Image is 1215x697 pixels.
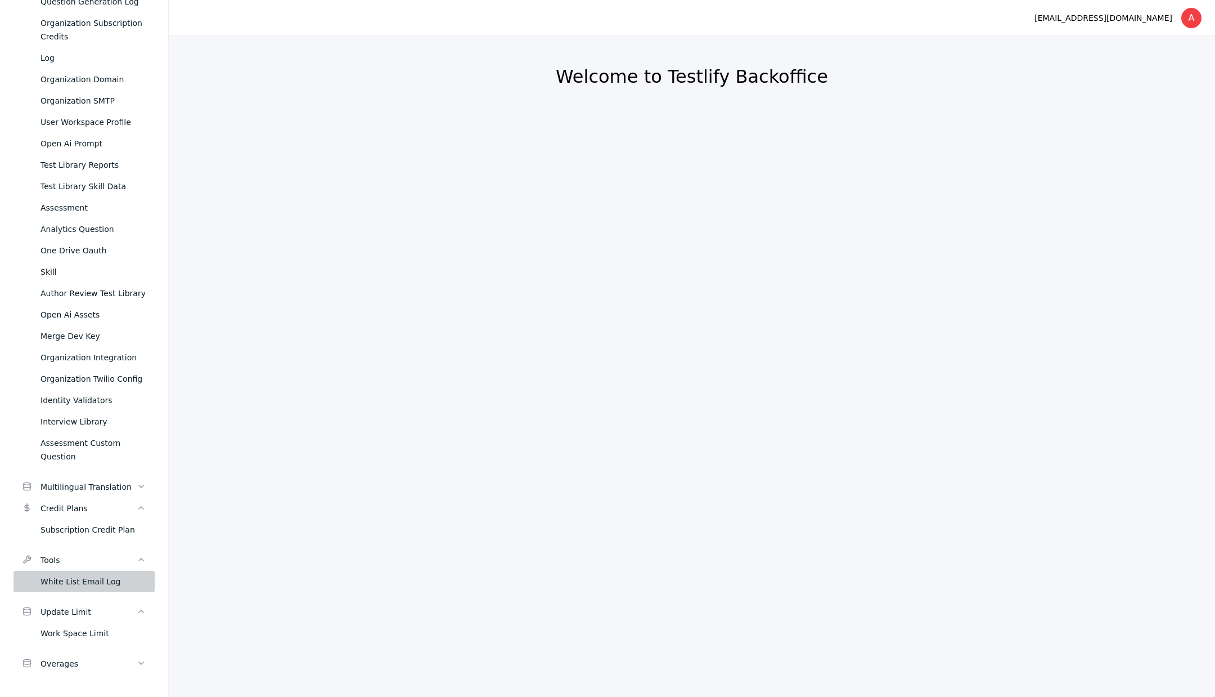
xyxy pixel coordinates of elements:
[13,411,155,432] a: Interview Library
[40,575,146,588] div: White List Email Log
[13,325,155,347] a: Merge Dev Key
[13,623,155,644] a: Work Space Limit
[13,283,155,304] a: Author Review Test Library
[13,519,155,540] a: Subscription Credit Plan
[1034,11,1172,25] div: [EMAIL_ADDRESS][DOMAIN_NAME]
[40,329,146,343] div: Merge Dev Key
[40,605,137,619] div: Update Limit
[1181,8,1201,28] div: A
[40,137,146,150] div: Open Ai Prompt
[13,390,155,411] a: Identity Validators
[40,657,137,671] div: Overages
[13,571,155,592] a: White List Email Log
[40,502,137,515] div: Credit Plans
[40,201,146,215] div: Assessment
[40,308,146,321] div: Open Ai Assets
[13,69,155,90] a: Organization Domain
[13,154,155,176] a: Test Library Reports
[40,436,146,463] div: Assessment Custom Question
[13,218,155,240] a: Analytics Question
[13,304,155,325] a: Open Ai Assets
[13,12,155,47] a: Organization Subscription Credits
[13,240,155,261] a: One Drive Oauth
[40,480,137,494] div: Multilingual Translation
[40,523,146,537] div: Subscription Credit Plan
[196,65,1188,88] h2: Welcome to Testlify Backoffice
[40,115,146,129] div: User Workspace Profile
[40,394,146,407] div: Identity Validators
[13,176,155,197] a: Test Library Skill Data
[40,415,146,428] div: Interview Library
[40,372,146,386] div: Organization Twilio Config
[13,47,155,69] a: Log
[40,158,146,172] div: Test Library Reports
[13,261,155,283] a: Skill
[40,180,146,193] div: Test Library Skill Data
[13,432,155,467] a: Assessment Custom Question
[40,94,146,108] div: Organization SMTP
[13,111,155,133] a: User Workspace Profile
[40,553,137,567] div: Tools
[13,197,155,218] a: Assessment
[40,627,146,640] div: Work Space Limit
[13,133,155,154] a: Open Ai Prompt
[40,51,146,65] div: Log
[40,73,146,86] div: Organization Domain
[40,244,146,257] div: One Drive Oauth
[13,347,155,368] a: Organization Integration
[13,90,155,111] a: Organization SMTP
[13,368,155,390] a: Organization Twilio Config
[40,287,146,300] div: Author Review Test Library
[40,16,146,43] div: Organization Subscription Credits
[40,222,146,236] div: Analytics Question
[40,351,146,364] div: Organization Integration
[40,265,146,279] div: Skill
